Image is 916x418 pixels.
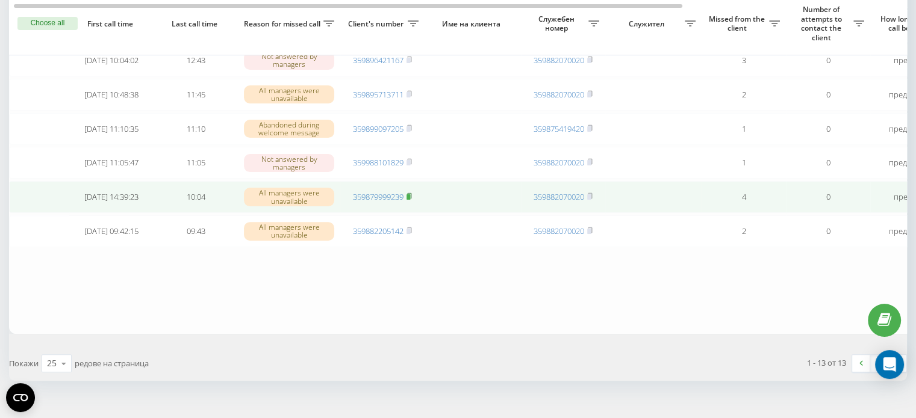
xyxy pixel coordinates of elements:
[244,120,334,138] div: Abandoned during welcome message
[154,147,238,179] td: 11:05
[244,51,334,69] div: Not answered by managers
[244,222,334,240] div: All managers were unavailable
[353,89,403,100] a: 359895713711
[244,154,334,172] div: Not answered by managers
[786,181,870,213] td: 0
[69,45,154,76] td: [DATE] 10:04:02
[870,355,888,372] a: 1
[786,147,870,179] td: 0
[875,350,904,379] div: Open Intercom Messenger
[244,85,334,103] div: All managers were unavailable
[534,191,584,202] a: 359882070020
[708,14,769,33] span: Missed from the client
[346,19,408,29] span: Client's number
[69,113,154,145] td: [DATE] 11:10:35
[69,215,154,247] td: [DATE] 09:42:15
[154,79,238,111] td: 11:45
[786,215,870,247] td: 0
[611,19,685,29] span: Служител
[353,226,403,236] a: 359882205142
[154,113,238,145] td: 11:10
[353,191,403,202] a: 359879999239
[534,55,584,66] a: 359882070020
[353,123,403,134] a: 359899097205
[17,17,78,30] button: Choose all
[353,157,403,168] a: 359988101829
[702,181,786,213] td: 4
[702,215,786,247] td: 2
[786,45,870,76] td: 0
[79,19,144,29] span: First call time
[702,147,786,179] td: 1
[9,358,39,369] span: Покажи
[702,45,786,76] td: 3
[702,113,786,145] td: 1
[69,147,154,179] td: [DATE] 11:05:47
[6,383,35,412] button: Open CMP widget
[75,358,149,369] span: редове на страница
[69,79,154,111] td: [DATE] 10:48:38
[534,123,584,134] a: 359875419420
[244,19,323,29] span: Reason for missed call
[69,181,154,213] td: [DATE] 14:39:23
[786,113,870,145] td: 0
[792,5,853,42] span: Number of attempts to contact the client
[244,188,334,206] div: All managers were unavailable
[786,79,870,111] td: 0
[47,357,57,369] div: 25
[534,157,584,168] a: 359882070020
[154,215,238,247] td: 09:43
[163,19,228,29] span: Last call time
[534,89,584,100] a: 359882070020
[154,45,238,76] td: 12:43
[534,226,584,236] a: 359882070020
[807,357,846,369] div: 1 - 13 от 13
[353,55,403,66] a: 359896421167
[435,19,511,29] span: Име на клиента
[702,79,786,111] td: 2
[154,181,238,213] td: 10:04
[527,14,588,33] span: Служебен номер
